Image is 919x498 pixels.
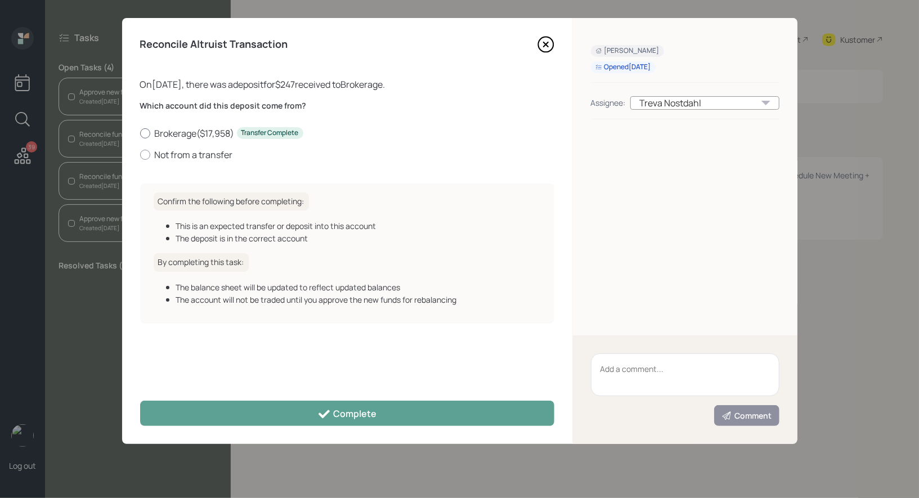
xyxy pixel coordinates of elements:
label: Not from a transfer [140,149,554,161]
div: The account will not be traded until you approve the new funds for rebalancing [176,294,541,306]
label: Which account did this deposit come from? [140,100,554,111]
h6: By completing this task: [154,253,249,272]
h6: Confirm the following before completing: [154,192,309,211]
div: Transfer Complete [241,128,299,138]
div: Opened [DATE] [595,62,651,72]
label: Brokerage ( $17,958 ) [140,127,554,140]
button: Complete [140,401,554,426]
h4: Reconcile Altruist Transaction [140,38,288,51]
div: The deposit is in the correct account [176,232,541,244]
div: This is an expected transfer or deposit into this account [176,220,541,232]
button: Comment [714,405,779,426]
div: The balance sheet will be updated to reflect updated balances [176,281,541,293]
div: On [DATE] , there was a deposit for $247 received to Brokerage . [140,78,554,91]
div: [PERSON_NAME] [595,46,660,56]
div: Complete [317,407,376,421]
div: Assignee: [591,97,626,109]
div: Comment [721,410,772,421]
div: Treva Nostdahl [630,96,779,110]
